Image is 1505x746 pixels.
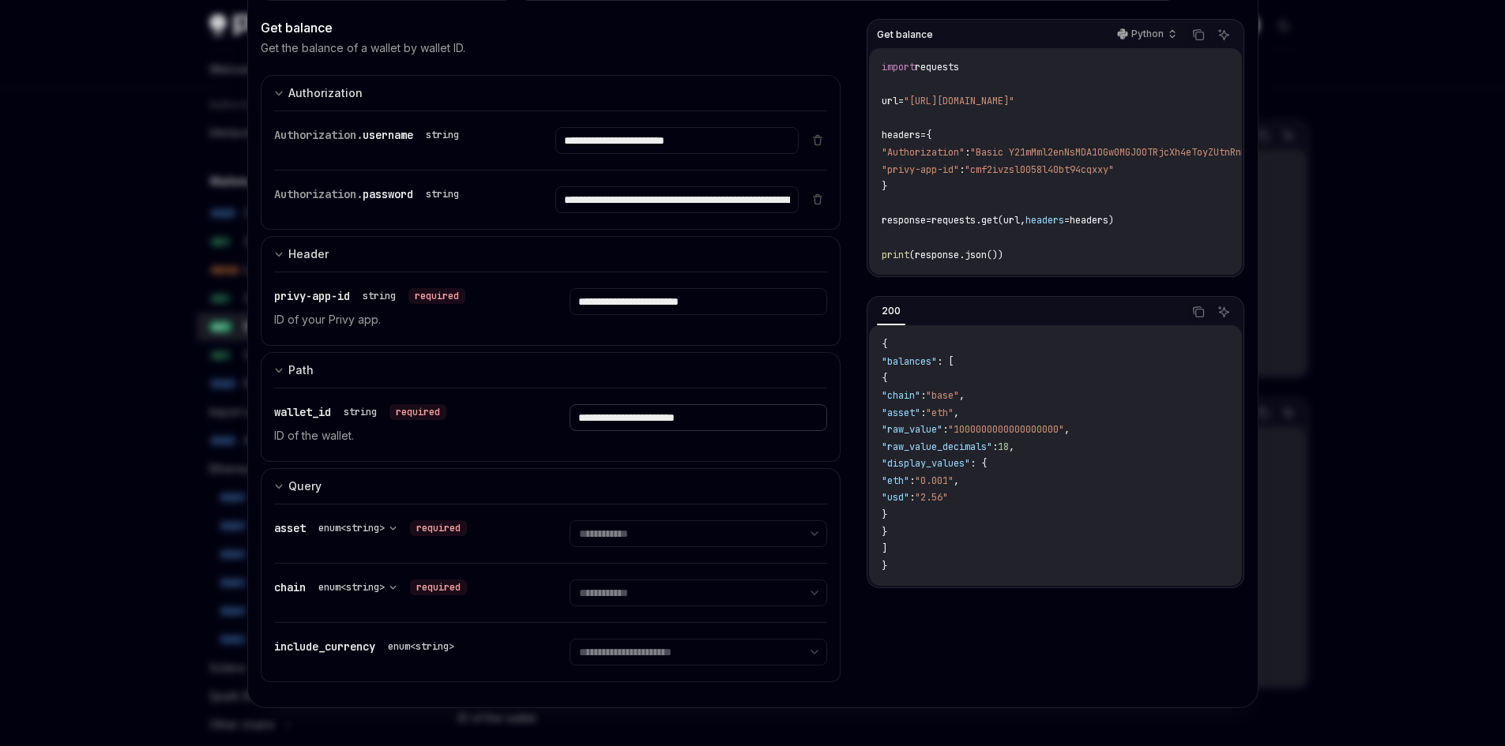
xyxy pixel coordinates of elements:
[261,352,841,388] button: expand input section
[882,163,959,176] span: "privy-app-id"
[389,404,446,420] div: required
[882,338,887,351] span: {
[274,187,363,201] span: Authorization.
[274,288,465,304] div: privy-app-id
[965,163,1114,176] span: "cmf2ivzsl0058l40bt94cqxxy"
[959,389,965,402] span: ,
[274,404,446,420] div: wallet_id
[998,440,1009,453] span: 18
[261,468,841,504] button: expand input section
[877,28,933,41] span: Get balance
[363,187,413,201] span: password
[898,95,904,107] span: =
[274,639,461,654] div: include_currency
[1070,214,1114,227] span: headers)
[882,214,926,227] span: response
[970,457,987,470] span: : {
[1213,302,1234,322] button: Ask AI
[954,407,959,419] span: ,
[274,128,363,142] span: Authorization.
[931,214,1025,227] span: requests.get(url,
[920,129,926,141] span: =
[274,520,467,536] div: asset
[920,407,926,419] span: :
[882,249,909,261] span: print
[274,639,375,654] span: include_currency
[1188,302,1209,322] button: Copy the contents from the code block
[909,474,915,487] span: :
[1064,214,1070,227] span: =
[288,84,363,103] div: Authorization
[882,423,943,436] span: "raw_value"
[909,491,915,504] span: :
[926,129,931,141] span: {
[261,18,841,37] div: Get balance
[1025,214,1064,227] span: headers
[926,389,959,402] span: "base"
[410,579,467,595] div: required
[882,440,992,453] span: "raw_value_decimals"
[363,290,396,302] div: string
[410,520,467,536] div: required
[274,310,532,329] p: ID of your Privy app.
[274,579,467,595] div: chain
[954,474,959,487] span: ,
[882,129,920,141] span: headers
[926,407,954,419] span: "eth"
[882,180,887,193] span: }
[344,406,377,418] div: string
[948,423,1064,436] span: "1000000000000000000"
[288,361,314,380] div: Path
[882,407,920,419] span: "asset"
[426,188,459,201] div: string
[882,526,887,538] span: }
[274,405,331,419] span: wallet_id
[882,95,898,107] span: url
[274,580,306,594] span: chain
[909,249,1003,261] span: (response.json())
[388,640,454,653] div: enum<string>
[261,75,841,111] button: expand input section
[965,146,970,159] span: :
[1213,24,1234,45] button: Ask AI
[882,355,937,368] span: "balances"
[274,426,532,445] p: ID of the wallet.
[882,560,887,572] span: }
[274,127,465,143] div: Authorization.username
[363,128,413,142] span: username
[261,40,465,56] p: Get the balance of a wallet by wallet ID.
[920,389,926,402] span: :
[915,474,954,487] span: "0.001"
[882,457,970,470] span: "display_values"
[261,236,841,272] button: expand input section
[1188,24,1209,45] button: Copy the contents from the code block
[877,302,905,321] div: 200
[882,372,887,384] span: {
[882,389,920,402] span: "chain"
[1009,440,1014,453] span: ,
[882,474,909,487] span: "eth"
[882,61,915,73] span: import
[915,491,948,504] span: "2.56"
[288,245,329,264] div: Header
[1064,423,1070,436] span: ,
[882,491,909,504] span: "usd"
[274,186,465,202] div: Authorization.password
[904,95,1014,107] span: "[URL][DOMAIN_NAME]"
[288,477,322,496] div: Query
[882,508,887,521] span: }
[943,423,948,436] span: :
[937,355,954,368] span: : [
[926,214,931,227] span: =
[882,146,965,159] span: "Authorization"
[274,289,350,303] span: privy-app-id
[1108,21,1183,48] button: Python
[274,521,306,535] span: asset
[408,288,465,304] div: required
[959,163,965,176] span: :
[992,440,998,453] span: :
[882,542,887,555] span: ]
[426,129,459,141] div: string
[915,61,959,73] span: requests
[1131,28,1164,40] p: Python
